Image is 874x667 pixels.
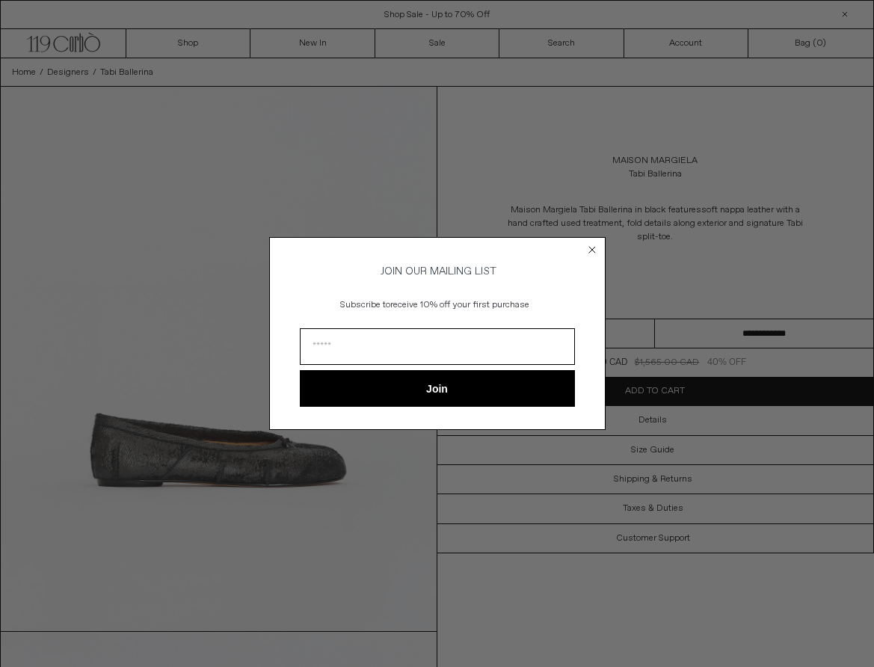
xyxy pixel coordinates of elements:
[378,265,496,278] span: JOIN OUR MAILING LIST
[390,299,529,311] span: receive 10% off your first purchase
[300,370,575,407] button: Join
[340,299,390,311] span: Subscribe to
[585,242,600,257] button: Close dialog
[300,328,575,365] input: Email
